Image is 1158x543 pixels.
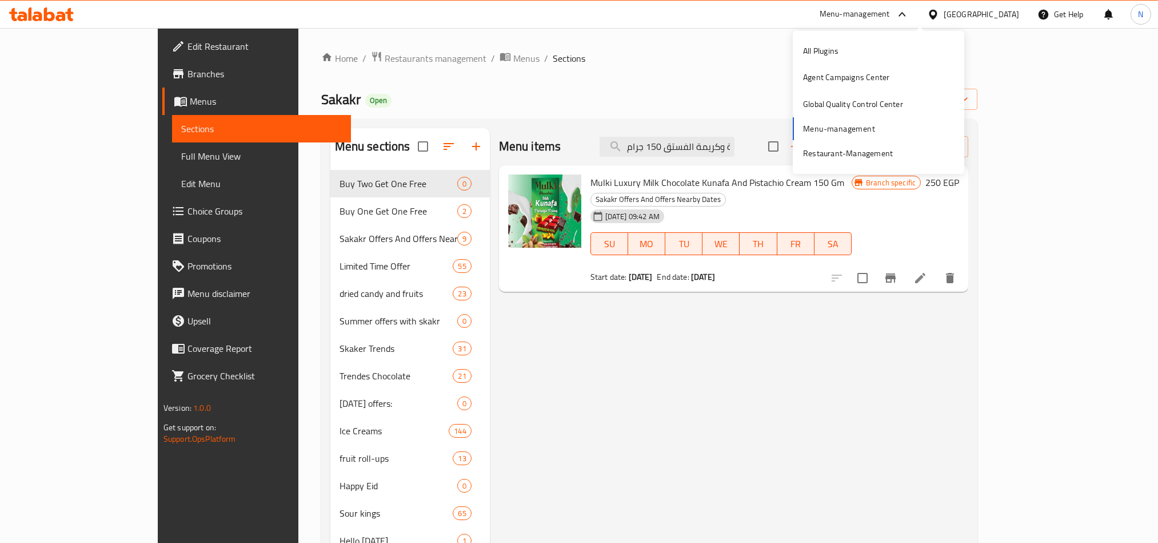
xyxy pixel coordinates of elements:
div: Summer offers with skakr0 [330,307,490,335]
div: Open [365,94,392,108]
span: Sections [181,122,342,136]
span: Sort sections [435,133,462,160]
span: Select all sections [411,134,435,158]
span: Branches [187,67,342,81]
span: export [913,92,968,106]
button: Add [785,138,822,156]
a: Support.OpsPlatform [163,431,236,446]
a: Menus [162,88,351,115]
div: Ice Creams144 [330,417,490,445]
span: Trendes Chocolate [340,369,453,383]
span: Menu disclaimer [187,287,342,300]
span: [DATE] offers: [340,397,457,410]
div: Sakakr Offers And Offers Nearby Dates [590,193,726,207]
div: Monday offers: [340,397,457,410]
button: FR [777,232,814,255]
div: items [453,506,471,520]
div: [GEOGRAPHIC_DATA] [944,8,1019,21]
div: Skaker Trends31 [330,335,490,362]
div: Sakakr Offers And Offers Nearby Dates9 [330,225,490,252]
a: Restaurants management [371,51,486,66]
div: dried candy and fruits [340,287,453,300]
span: Select section [761,134,785,158]
span: [DATE] 09:42 AM [601,211,664,222]
span: Select to update [850,266,875,290]
span: N [1138,8,1143,21]
input: search [600,137,734,157]
div: items [453,451,471,465]
span: Branch specific [861,177,920,188]
span: Happy Eid [340,479,457,493]
button: MO [628,232,665,255]
span: 0 [458,481,471,492]
button: WE [702,232,740,255]
img: Mulki Luxury Milk Chocolate Kunafa And Pistachio Cream 150 Gm [508,175,581,248]
span: 21 [453,371,470,382]
span: 31 [453,343,470,354]
div: items [453,369,471,383]
div: Restaurant-Management [803,147,893,160]
span: Restaurants management [385,51,486,65]
div: Buy One Get One Free2 [330,197,490,225]
a: Sections [172,115,351,142]
span: Limited Time Offer [340,259,453,273]
span: Summer offers with skakr [340,314,457,328]
span: Promotions [187,259,342,273]
span: Sour kings [340,506,453,520]
span: End date: [657,269,689,284]
span: Menus [190,94,342,108]
div: Menu-management [820,7,890,21]
span: SA [819,236,847,252]
a: Edit Restaurant [162,33,351,60]
div: Trendes Chocolate21 [330,362,490,390]
div: items [457,479,472,493]
span: Sakakr Offers And Offers Nearby Dates [591,193,725,206]
button: delete [936,264,964,292]
span: Buy One Get One Free [340,204,457,218]
button: Branch-specific-item [877,264,904,292]
span: Ice Creams [340,424,449,438]
span: FR [782,236,810,252]
button: SA [814,232,852,255]
span: 0 [458,316,471,327]
span: 23 [453,288,470,299]
a: Upsell [162,307,351,335]
a: Promotions [162,252,351,280]
span: Coupons [187,232,342,245]
span: Sakakr [321,86,361,112]
span: Full Menu View [181,149,342,163]
div: [DATE] offers:0 [330,390,490,417]
span: fruit roll-ups [340,451,453,465]
div: fruit roll-ups13 [330,445,490,472]
a: Edit menu item [913,271,927,285]
span: 13 [453,453,470,464]
li: / [362,51,366,65]
button: Add section [462,133,490,160]
nav: breadcrumb [321,51,978,66]
a: Edit Menu [172,170,351,197]
h2: Menu sections [335,138,410,155]
li: / [544,51,548,65]
span: Get support on: [163,420,216,435]
b: [DATE] [691,269,715,284]
div: Happy Eid0 [330,472,490,500]
div: Buy Two Get One Free0 [330,170,490,197]
div: items [453,342,471,355]
a: Grocery Checklist [162,362,351,390]
span: 9 [458,233,471,244]
button: TH [740,232,777,255]
span: 144 [449,426,470,437]
span: Buy Two Get One Free [340,177,457,191]
div: items [457,314,472,328]
div: Global Quality Control Center [803,98,903,110]
button: TU [665,232,702,255]
div: Agent Campaigns Center [803,71,889,84]
a: Coupons [162,225,351,252]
